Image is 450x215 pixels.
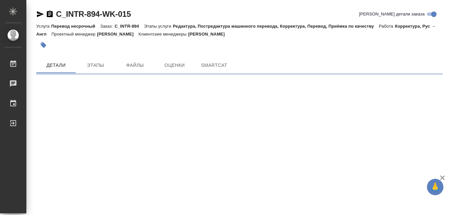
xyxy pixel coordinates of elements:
span: 🙏 [430,180,441,194]
button: 🙏 [427,179,443,195]
span: Оценки [159,61,190,69]
button: Добавить тэг [36,38,51,52]
p: Заказ: [100,24,114,29]
p: Перевод несрочный [51,24,100,29]
a: C_INTR-894-WK-015 [56,10,131,18]
p: Редактура, Постредактура машинного перевода, Корректура, Перевод, Приёмка по качеству [173,24,379,29]
span: Детали [40,61,72,69]
span: Этапы [80,61,111,69]
button: Скопировать ссылку для ЯМессенджера [36,10,44,18]
p: Работа [379,24,395,29]
p: C_INTR-894 [115,24,144,29]
span: SmartCat [198,61,230,69]
span: [PERSON_NAME] детали заказа [359,11,425,17]
button: Скопировать ссылку [46,10,54,18]
p: Клиентские менеджеры [139,32,188,37]
p: [PERSON_NAME] [188,32,230,37]
p: Услуга [36,24,51,29]
p: [PERSON_NAME] [97,32,139,37]
span: Файлы [119,61,151,69]
p: Этапы услуги [144,24,173,29]
p: Проектный менеджер [51,32,97,37]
